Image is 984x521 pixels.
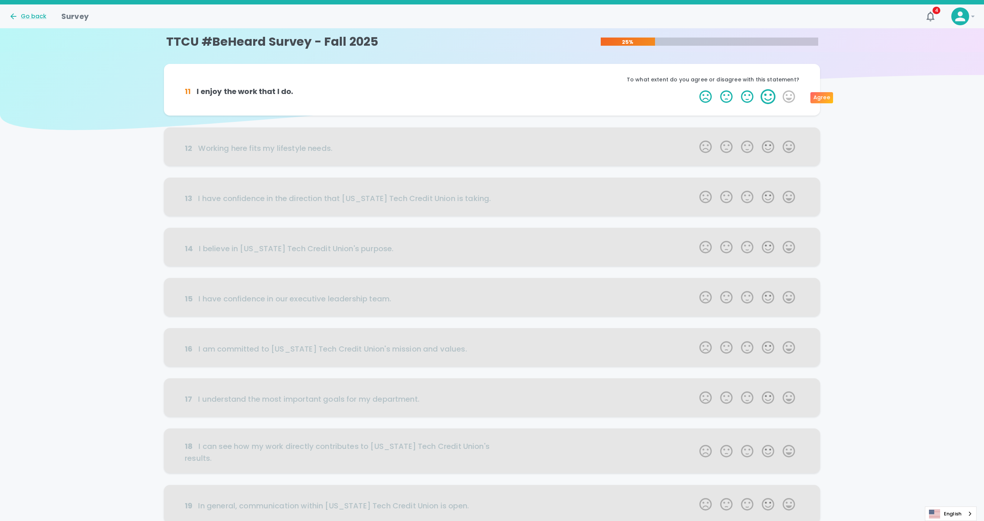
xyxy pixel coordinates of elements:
aside: Language selected: English [925,507,977,521]
span: 4 [933,7,941,14]
button: 4 [922,7,939,25]
a: English [925,507,976,521]
p: To what extent do you agree or disagree with this statement? [492,76,799,83]
h6: I enjoy the work that I do. [185,85,492,97]
button: Go back [9,12,46,21]
div: 11 [185,85,191,97]
h4: TTCU #BeHeard Survey - Fall 2025 [166,34,379,49]
div: Language [925,507,977,521]
h1: Survey [61,10,89,22]
div: Agree [810,92,833,103]
p: 25% [601,38,655,46]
